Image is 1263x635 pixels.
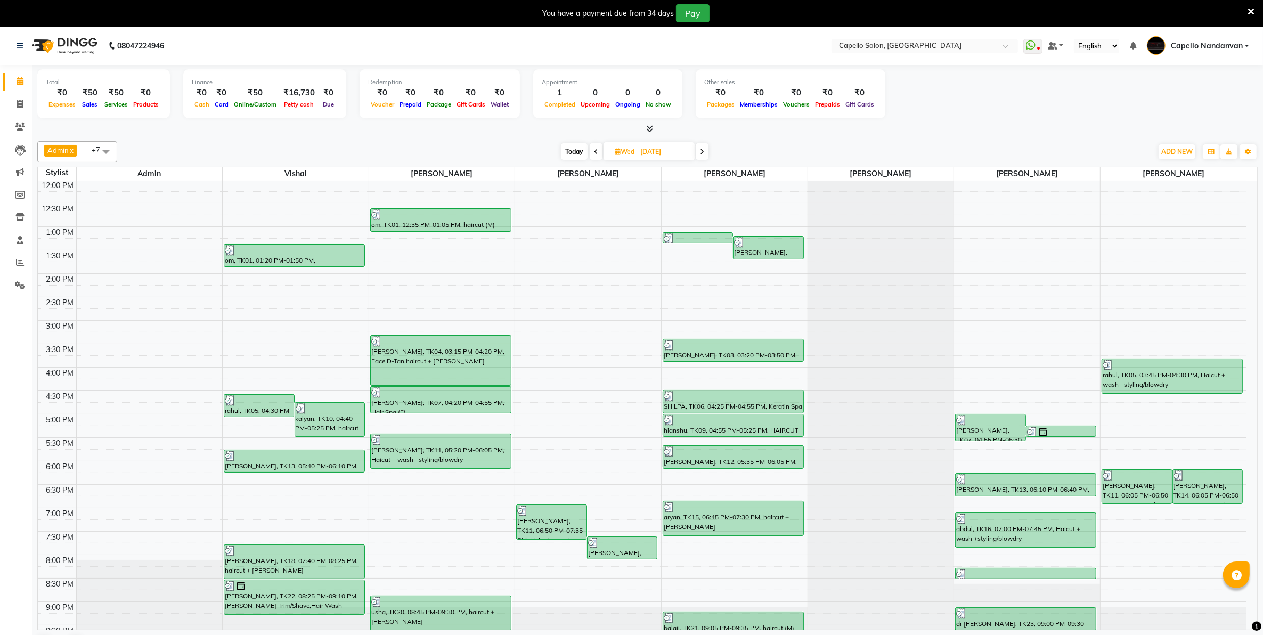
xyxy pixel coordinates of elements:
[956,568,1096,579] div: [PERSON_NAME], TK19, 08:10 PM-08:25 PM, Hair Wash
[663,446,803,468] div: [PERSON_NAME], TK12, 05:35 PM-06:05 PM, haircut (M)
[69,146,74,154] a: x
[424,101,454,108] span: Package
[38,167,76,178] div: Stylist
[27,31,100,61] img: logo
[102,101,131,108] span: Services
[613,87,643,99] div: 0
[192,78,338,87] div: Finance
[1102,359,1242,393] div: rahul, TK05, 03:45 PM-04:30 PM, Haicut + wash +styling/blowdry
[454,87,488,99] div: ₹0
[131,101,161,108] span: Products
[320,101,337,108] span: Due
[224,545,364,579] div: [PERSON_NAME], TK18, 07:40 PM-08:25 PM, haircut + [PERSON_NAME]
[102,87,131,99] div: ₹50
[44,297,76,308] div: 2:30 PM
[371,387,511,413] div: [PERSON_NAME], TK07, 04:20 PM-04:55 PM, Hair Spa (F)
[613,101,643,108] span: Ongoing
[212,101,231,108] span: Card
[704,87,737,99] div: ₹0
[46,101,78,108] span: Expenses
[223,167,369,181] span: vishal
[397,101,424,108] span: Prepaid
[279,87,319,99] div: ₹16,730
[488,87,511,99] div: ₹0
[517,505,586,539] div: [PERSON_NAME], TK11, 06:50 PM-07:35 PM, Haicut + wash +styling/blowdry
[780,87,812,99] div: ₹0
[737,87,780,99] div: ₹0
[588,537,657,559] div: [PERSON_NAME], TK17, 07:30 PM-08:00 PM, Keratin wash + Style
[737,101,780,108] span: Memberships
[78,87,102,99] div: ₹50
[1102,470,1172,503] div: [PERSON_NAME], TK11, 06:05 PM-06:50 PM, Haicut + wash +styling/blowdry
[676,4,710,22] button: Pay
[843,101,877,108] span: Gift Cards
[956,513,1096,547] div: abdul, TK16, 07:00 PM-07:45 PM, Haicut + wash +styling/blowdry
[808,167,954,181] span: [PERSON_NAME]
[954,167,1100,181] span: [PERSON_NAME]
[80,101,101,108] span: Sales
[371,596,511,630] div: usha, TK20, 08:45 PM-09:30 PM, haircut + [PERSON_NAME]
[44,602,76,613] div: 9:00 PM
[578,101,613,108] span: Upcoming
[44,508,76,519] div: 7:00 PM
[643,101,674,108] span: No show
[44,344,76,355] div: 3:30 PM
[319,87,338,99] div: ₹0
[515,167,661,181] span: [PERSON_NAME]
[40,203,76,215] div: 12:30 PM
[44,321,76,332] div: 3:00 PM
[812,87,843,99] div: ₹0
[424,87,454,99] div: ₹0
[369,167,515,181] span: [PERSON_NAME]
[542,8,674,19] div: You have a payment due from 34 days
[231,101,279,108] span: Online/Custom
[46,87,78,99] div: ₹0
[956,608,1096,630] div: dr [PERSON_NAME], TK23, 09:00 PM-09:30 PM, Keratin Spa
[192,101,212,108] span: Cash
[643,87,674,99] div: 0
[454,101,488,108] span: Gift Cards
[44,532,76,543] div: 7:30 PM
[956,474,1096,496] div: [PERSON_NAME], TK13, 06:10 PM-06:40 PM, HAIRCUT (F)
[662,167,808,181] span: [PERSON_NAME]
[368,87,397,99] div: ₹0
[637,144,690,160] input: 2025-09-03
[780,101,812,108] span: Vouchers
[488,101,511,108] span: Wallet
[44,250,76,262] div: 1:30 PM
[542,101,578,108] span: Completed
[704,78,877,87] div: Other sales
[224,395,294,417] div: rahul, TK05, 04:30 PM-05:00 PM, [PERSON_NAME] Trim/Shave
[1026,426,1096,436] div: dr. shruti, TK08, 05:10 PM-05:25 PM, Hair Wash
[843,87,877,99] div: ₹0
[117,31,164,61] b: 08047224946
[663,339,803,361] div: [PERSON_NAME], TK03, 03:20 PM-03:50 PM, Haircut + Wash (M)
[192,87,212,99] div: ₹0
[44,485,76,496] div: 6:30 PM
[44,274,76,285] div: 2:00 PM
[44,391,76,402] div: 4:30 PM
[663,501,803,535] div: aryan, TK15, 06:45 PM-07:30 PM, haircut + [PERSON_NAME]
[1159,144,1195,159] button: ADD NEW
[77,167,223,181] span: Admin
[812,101,843,108] span: Prepaids
[44,555,76,566] div: 8:00 PM
[44,461,76,473] div: 6:00 PM
[371,209,511,231] div: om, TK01, 12:35 PM-01:05 PM, haircut (M)
[542,78,674,87] div: Appointment
[1171,40,1243,52] span: Capello Nandanvan
[704,101,737,108] span: Packages
[561,143,588,160] span: Today
[282,101,317,108] span: Petty cash
[224,450,364,472] div: [PERSON_NAME], TK13, 05:40 PM-06:10 PM, [PERSON_NAME] Trim/Shave
[295,403,364,436] div: kalyan, TK10, 04:40 PM-05:25 PM, haircut + [PERSON_NAME]
[224,245,364,266] div: om, TK01, 01:20 PM-01:50 PM, [PERSON_NAME] Trim/Shave
[131,87,161,99] div: ₹0
[663,390,803,413] div: SHILPA, TK06, 04:25 PM-04:55 PM, Keratin Spa
[44,438,76,449] div: 5:30 PM
[212,87,231,99] div: ₹0
[397,87,424,99] div: ₹0
[612,148,637,156] span: Wed
[956,414,1025,441] div: [PERSON_NAME], TK07, 04:55 PM-05:30 PM, Hair Spa (F)
[371,336,511,385] div: [PERSON_NAME], TK04, 03:15 PM-04:20 PM, Face D-Tan,haircut + [PERSON_NAME]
